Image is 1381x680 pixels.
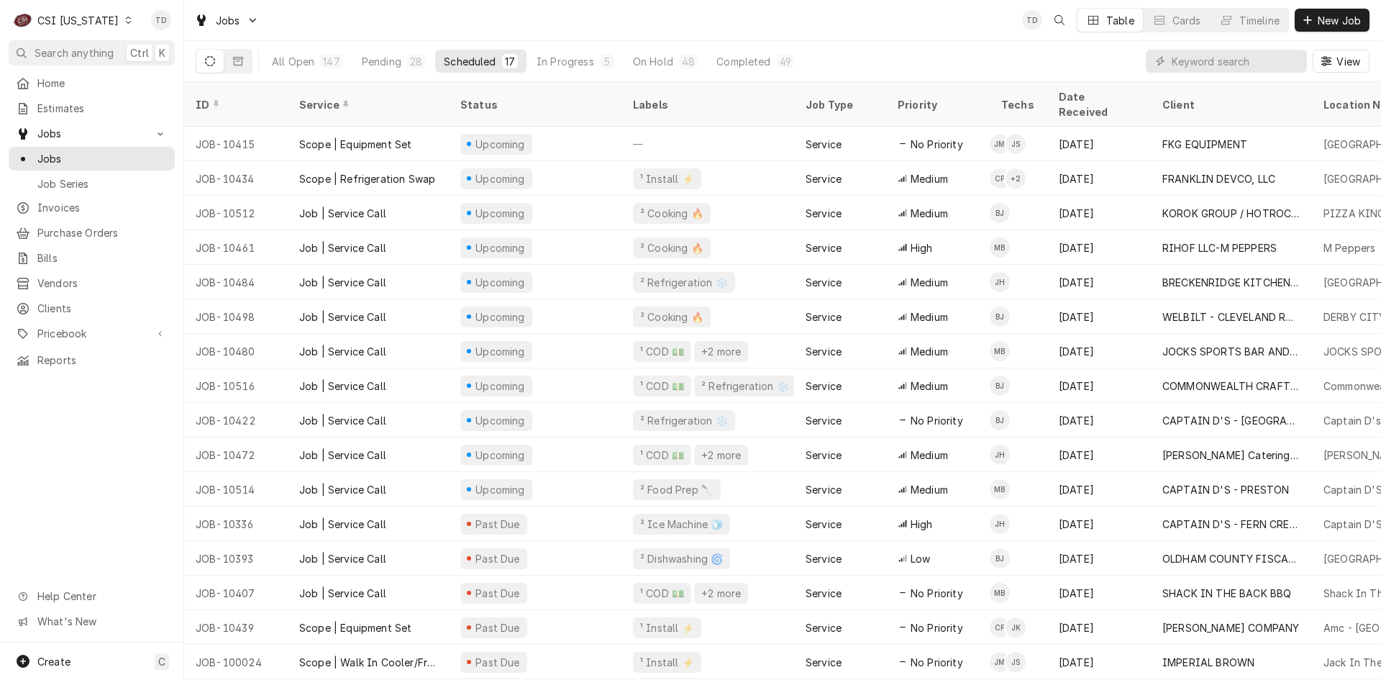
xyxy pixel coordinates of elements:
a: Go to Jobs [9,122,175,145]
div: Service [806,240,842,255]
div: Scope | Refrigeration Swap [299,171,435,186]
div: [DATE] [1047,610,1151,645]
div: SHACK IN THE BACK BBQ [1162,586,1291,601]
span: Clients [37,301,168,316]
div: RIHOF LLC-M PEPPERS [1162,240,1277,255]
div: M Peppers [1323,240,1375,255]
a: Home [9,71,175,95]
div: OLDHAM COUNTY FISCAL COURT [1162,551,1300,566]
div: Service [806,586,842,601]
div: ¹ COD 💵 [639,448,685,463]
div: CP [990,168,1010,189]
span: Bills [37,250,168,266]
div: [DATE] [1047,265,1151,299]
div: Jesus Salas's Avatar [1006,134,1026,154]
div: TD [151,10,171,30]
div: 147 [323,54,339,69]
div: Service [806,206,842,221]
div: BJ [990,203,1010,223]
div: ² Refrigeration ❄️ [639,275,729,290]
div: JOB-100024 [184,645,288,679]
div: IMPERIAL BROWN [1162,655,1254,670]
div: Service [806,137,842,152]
div: Matt Brewington's Avatar [990,583,1010,603]
span: No Priority [911,586,963,601]
div: Service [806,309,842,325]
div: KOROK GROUP / HOTROCKS [1162,206,1300,221]
div: ID [196,97,273,112]
span: No Priority [911,620,963,635]
a: Go to Help Center [9,584,175,608]
span: K [159,45,165,60]
span: Medium [911,448,948,463]
div: JOB-10336 [184,507,288,541]
div: [DATE] [1047,438,1151,472]
div: JOB-10512 [184,196,288,230]
div: Service [806,378,842,394]
div: BJ [990,548,1010,568]
a: Go to What's New [9,609,175,633]
span: Invoices [37,200,168,215]
a: Go to Pricebook [9,322,175,345]
div: ¹ COD 💵 [639,586,685,601]
div: Service [806,655,842,670]
div: [DATE] [1047,334,1151,368]
div: Priority [898,97,975,112]
div: BRECKENRIDGE KITCHEN EQUIPMENT [1162,275,1300,290]
div: JOB-10407 [184,576,288,610]
div: Jeff Hartley's Avatar [990,272,1010,292]
a: Clients [9,296,175,320]
div: JH [990,272,1010,292]
div: CAPTAIN D'S - FERN CREEK [1162,517,1300,532]
div: [DATE] [1047,645,1151,679]
span: High [911,240,933,255]
div: Timeline [1239,13,1280,28]
div: JM [990,652,1010,672]
div: JOB-10480 [184,334,288,368]
div: [DATE] [1047,299,1151,334]
div: 5 [603,54,611,69]
span: Home [37,76,168,91]
div: JOB-10484 [184,265,288,299]
div: Service [806,482,842,497]
div: [DATE] [1047,576,1151,610]
span: No Priority [911,655,963,670]
span: Reports [37,353,168,368]
div: BJ [990,307,1010,327]
div: Upcoming [474,378,527,394]
div: 17 [505,54,515,69]
div: ² Food Prep 🔪 [639,482,715,497]
div: [DATE] [1047,472,1151,507]
div: Past Due [474,517,522,532]
div: WELBILT - CLEVELAND RANGE [1162,309,1300,325]
div: ² Cooking 🔥 [639,309,705,325]
div: Completed [716,54,770,69]
div: Service [806,171,842,186]
a: Reports [9,348,175,372]
div: ² Refrigeration ❄️ [639,413,729,428]
span: Medium [911,309,948,325]
div: Past Due [474,551,522,566]
div: JOB-10439 [184,610,288,645]
div: + 2 [1006,168,1026,189]
span: Medium [911,171,948,186]
div: JH [990,445,1010,465]
div: Service [806,275,842,290]
div: BJ [990,410,1010,430]
div: 28 [410,54,422,69]
div: Captain D's [1323,413,1381,428]
div: FKG EQUIPMENT [1162,137,1247,152]
span: Job Series [37,176,168,191]
div: ² Cooking 🔥 [639,206,705,221]
div: JOB-10498 [184,299,288,334]
div: Service [806,413,842,428]
div: Service [806,551,842,566]
div: Job | Service Call [299,448,386,463]
div: On Hold [633,54,673,69]
div: Upcoming [474,482,527,497]
div: Jesus Salas's Avatar [1006,652,1026,672]
div: [PERSON_NAME] COMPANY [1162,620,1299,635]
span: Jobs [37,151,168,166]
span: What's New [37,614,166,629]
div: Status [460,97,607,112]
